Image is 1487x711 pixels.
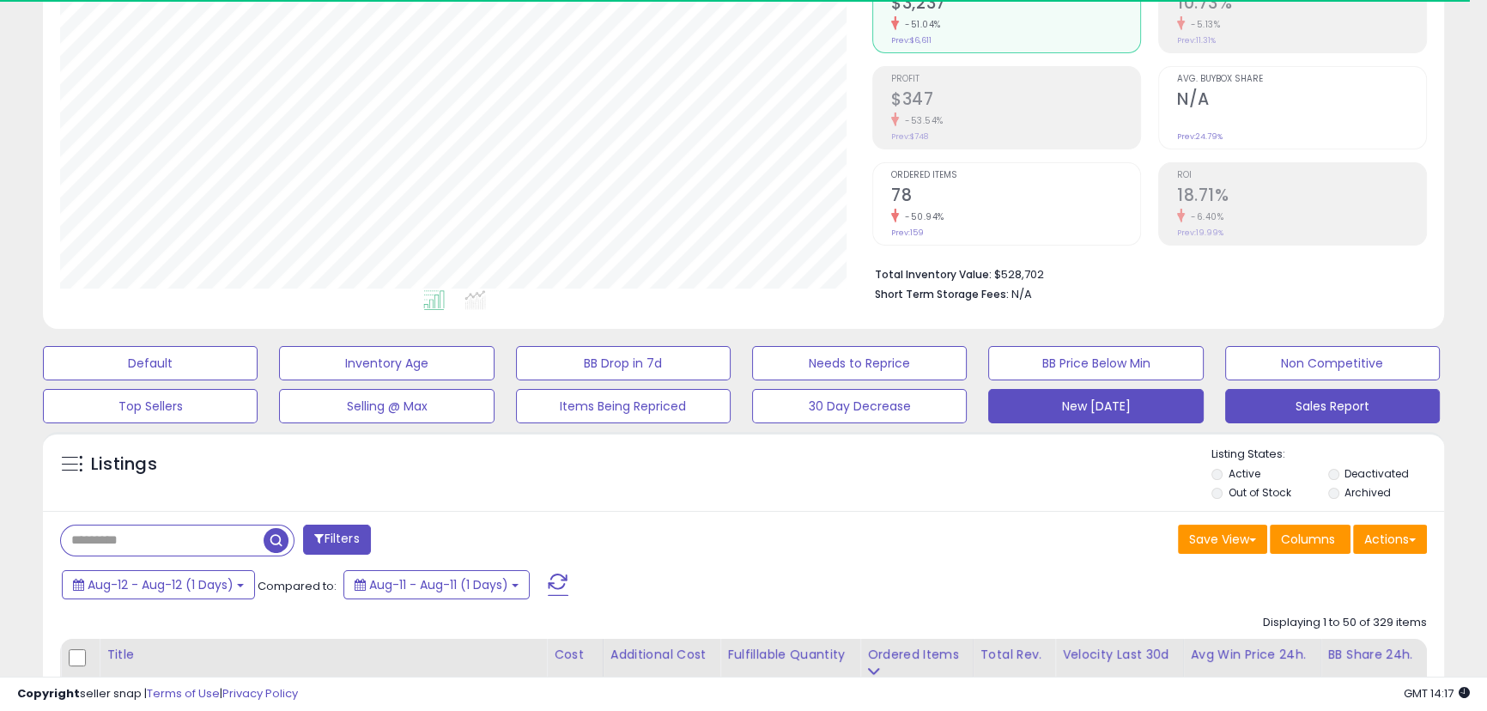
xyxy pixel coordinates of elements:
button: Aug-11 - Aug-11 (1 Days) [343,570,530,599]
h2: N/A [1177,89,1426,112]
p: Listing States: [1211,447,1444,463]
small: Prev: 19.99% [1177,228,1223,238]
button: Filters [303,525,370,555]
h5: Listings [91,453,157,477]
span: N/A [1011,286,1032,302]
h2: 78 [891,185,1140,209]
span: Ordered Items [891,171,1140,180]
div: Cost [554,646,596,664]
div: Ordered Items [867,646,966,664]
div: Fulfillable Quantity [727,646,853,664]
small: Prev: $6,611 [891,35,932,46]
small: -50.94% [899,210,944,223]
div: Velocity Last 30d [1062,646,1175,664]
small: -53.54% [899,114,944,127]
button: Items Being Repriced [516,389,731,423]
small: Prev: $748 [891,131,928,142]
label: Active [1228,466,1259,481]
span: 2025-08-12 14:17 GMT [1404,685,1470,702]
small: -5.13% [1185,18,1220,31]
button: Aug-12 - Aug-12 (1 Days) [62,570,255,599]
span: Aug-12 - Aug-12 (1 Days) [88,576,234,593]
div: Additional Cost [610,646,713,664]
div: Title [106,646,539,664]
h2: $347 [891,89,1140,112]
label: Out of Stock [1228,485,1290,500]
b: Short Term Storage Fees: [875,287,1009,301]
a: Terms of Use [147,685,220,702]
button: Non Competitive [1225,346,1440,380]
button: Needs to Reprice [752,346,967,380]
button: 30 Day Decrease [752,389,967,423]
small: Prev: 159 [891,228,924,238]
label: Deactivated [1344,466,1409,481]
div: Total Rev. [980,646,1048,664]
div: BB Share 24h. [1328,646,1419,664]
small: Prev: 11.31% [1177,35,1216,46]
button: Selling @ Max [279,389,494,423]
div: seller snap | | [17,686,298,702]
strong: Copyright [17,685,80,702]
li: $528,702 [875,263,1414,283]
b: Total Inventory Value: [875,267,992,282]
a: Privacy Policy [222,685,298,702]
span: Columns [1281,531,1335,548]
span: ROI [1177,171,1426,180]
small: -51.04% [899,18,941,31]
button: Save View [1178,525,1267,554]
span: Compared to: [258,578,337,594]
span: Avg. Buybox Share [1177,75,1426,84]
h2: 18.71% [1177,185,1426,209]
button: Default [43,346,258,380]
button: Actions [1353,525,1427,554]
div: Avg Win Price 24h. [1191,646,1314,664]
button: New [DATE] [988,389,1203,423]
button: Columns [1270,525,1350,554]
small: Prev: 24.79% [1177,131,1223,142]
span: Aug-11 - Aug-11 (1 Days) [369,576,508,593]
button: Top Sellers [43,389,258,423]
button: BB Price Below Min [988,346,1203,380]
button: Inventory Age [279,346,494,380]
button: BB Drop in 7d [516,346,731,380]
small: -6.40% [1185,210,1223,223]
div: Displaying 1 to 50 of 329 items [1263,615,1427,631]
span: Profit [891,75,1140,84]
label: Archived [1344,485,1391,500]
button: Sales Report [1225,389,1440,423]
